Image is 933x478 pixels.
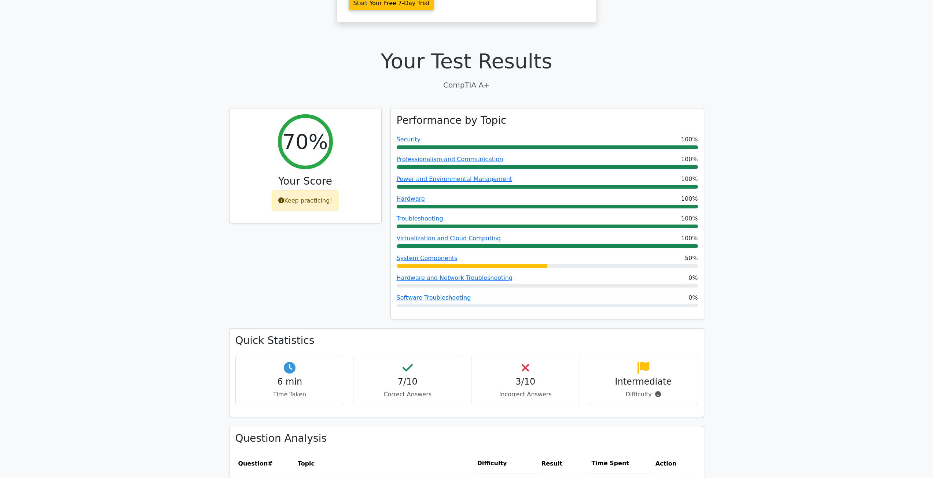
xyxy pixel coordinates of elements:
[397,294,471,301] a: Software Troubleshooting
[397,235,501,242] a: Virtualization and Cloud Computing
[235,334,698,347] h3: Quick Statistics
[539,453,589,474] th: Result
[397,136,421,143] a: Security
[681,135,698,144] span: 100%
[397,274,513,281] a: Hardware and Network Troubleshooting
[688,293,698,302] span: 0%
[282,129,328,154] h2: 70%
[595,377,692,387] h4: Intermediate
[688,274,698,282] span: 0%
[397,255,458,262] a: System Components
[681,175,698,184] span: 100%
[235,175,375,188] h3: Your Score
[397,215,443,222] a: Troubleshooting
[359,390,456,399] p: Correct Answers
[681,155,698,164] span: 100%
[235,453,295,474] th: #
[685,254,698,263] span: 50%
[242,377,338,387] h4: 6 min
[229,79,704,90] p: CompTIA A+
[229,49,704,73] h1: Your Test Results
[681,194,698,203] span: 100%
[272,190,338,211] div: Keep practicing!
[235,432,698,445] h3: Question Analysis
[477,377,574,387] h4: 3/10
[474,453,539,474] th: Difficulty
[359,377,456,387] h4: 7/10
[242,390,338,399] p: Time Taken
[238,460,268,467] span: Question
[397,156,503,163] a: Professionalism and Communication
[653,453,698,474] th: Action
[589,453,653,474] th: Time Spent
[295,453,474,474] th: Topic
[397,175,513,182] a: Power and Environmental Management
[397,114,507,127] h3: Performance by Topic
[681,214,698,223] span: 100%
[681,234,698,243] span: 100%
[477,390,574,399] p: Incorrect Answers
[595,390,692,399] p: Difficulty
[397,195,425,202] a: Hardware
